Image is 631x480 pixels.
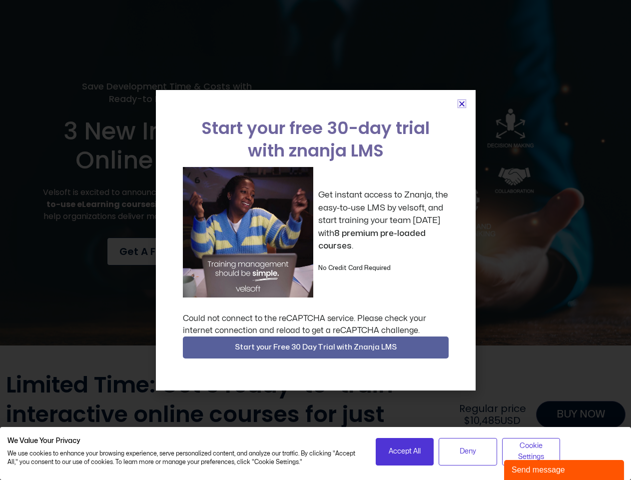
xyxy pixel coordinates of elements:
[458,100,466,107] a: Close
[7,449,361,466] p: We use cookies to enhance your browsing experience, serve personalized content, and analyze our t...
[235,341,397,353] span: Start your Free 30 Day Trial with Znanja LMS
[376,438,434,465] button: Accept all cookies
[439,438,497,465] button: Deny all cookies
[7,436,361,445] h2: We Value Your Privacy
[318,188,449,252] p: Get instant access to Znanja, the easy-to-use LMS by velsoft, and start training your team [DATE]...
[504,458,626,480] iframe: chat widget
[389,446,421,457] span: Accept All
[318,229,426,250] strong: 8 premium pre-loaded courses
[460,446,476,457] span: Deny
[318,265,391,271] strong: No Credit Card Required
[502,438,561,465] button: Adjust cookie preferences
[183,117,449,162] h2: Start your free 30-day trial with znanja LMS
[509,440,554,463] span: Cookie Settings
[183,312,449,336] div: Could not connect to the reCAPTCHA service. Please check your internet connection and reload to g...
[183,167,313,297] img: a woman sitting at her laptop dancing
[183,336,449,358] button: Start your Free 30 Day Trial with Znanja LMS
